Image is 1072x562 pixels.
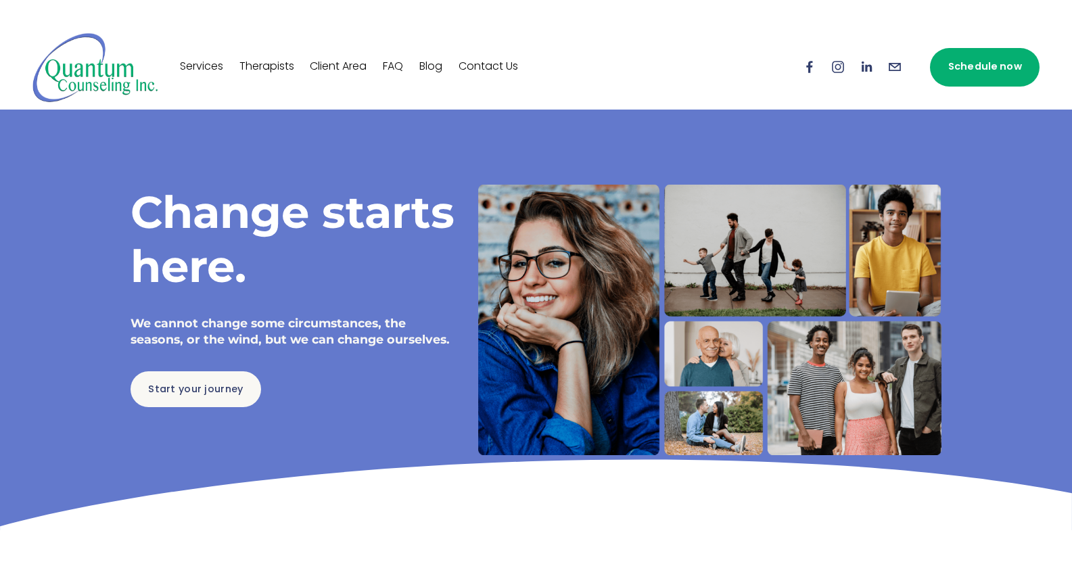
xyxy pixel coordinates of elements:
h4: We cannot change some circumstances, the seasons, or the wind, but we can change ourselves. [131,315,455,348]
a: Blog [419,56,442,78]
a: Contact Us [459,56,518,78]
a: FAQ [383,56,403,78]
a: info@quantumcounselinginc.com [887,60,902,74]
a: Facebook [802,60,817,74]
h1: Change starts here. [131,185,455,294]
a: LinkedIn [859,60,874,74]
a: Instagram [831,60,845,74]
a: Schedule now [930,48,1040,87]
img: Quantum Counseling Inc. | Change starts here. [32,32,159,103]
a: Start your journey [131,371,262,407]
a: Client Area [310,56,367,78]
a: Therapists [239,56,294,78]
a: Services [180,56,223,78]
